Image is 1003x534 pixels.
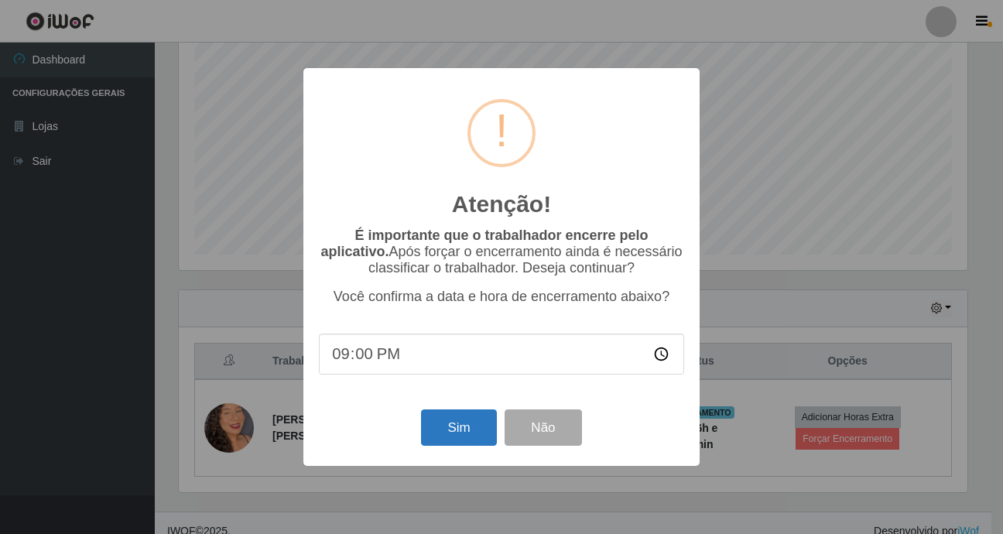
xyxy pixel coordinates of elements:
p: Após forçar o encerramento ainda é necessário classificar o trabalhador. Deseja continuar? [319,228,684,276]
p: Você confirma a data e hora de encerramento abaixo? [319,289,684,305]
b: É importante que o trabalhador encerre pelo aplicativo. [320,228,648,259]
button: Não [505,409,581,446]
h2: Atenção! [452,190,551,218]
button: Sim [421,409,496,446]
